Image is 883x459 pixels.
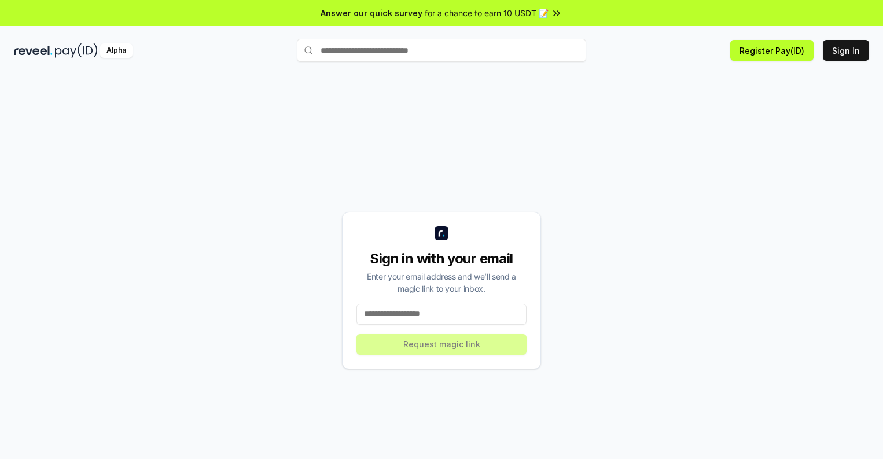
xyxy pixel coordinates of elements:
button: Sign In [823,40,869,61]
div: Alpha [100,43,133,58]
span: Answer our quick survey [321,7,422,19]
span: for a chance to earn 10 USDT 📝 [425,7,549,19]
img: pay_id [55,43,98,58]
button: Register Pay(ID) [730,40,814,61]
div: Sign in with your email [356,249,527,268]
img: logo_small [435,226,448,240]
div: Enter your email address and we’ll send a magic link to your inbox. [356,270,527,295]
img: reveel_dark [14,43,53,58]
